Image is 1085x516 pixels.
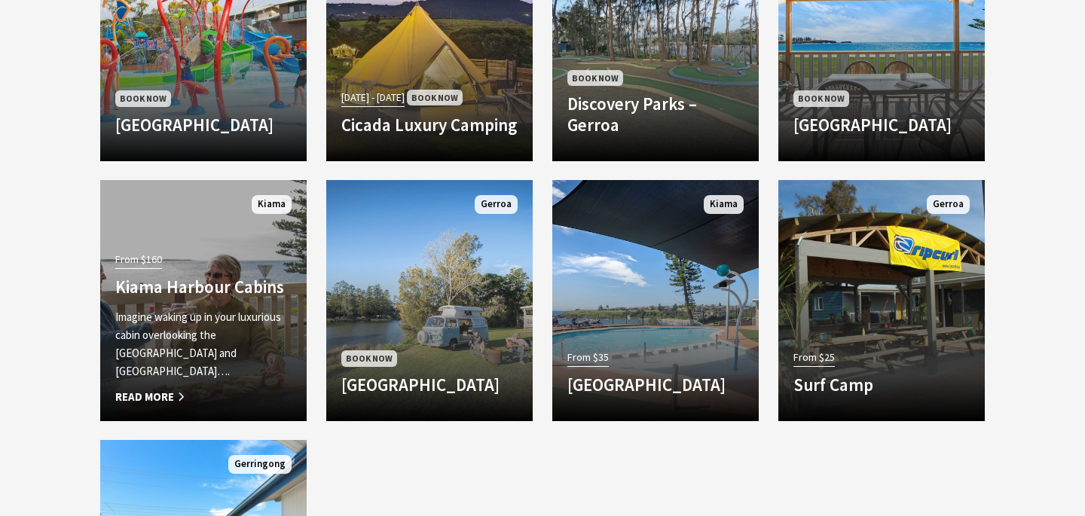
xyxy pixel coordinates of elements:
[341,374,518,395] h4: [GEOGRAPHIC_DATA]
[115,251,162,268] span: From $160
[793,349,835,366] span: From $25
[407,90,463,105] span: Book Now
[567,70,623,86] span: Book Now
[567,374,744,395] h4: [GEOGRAPHIC_DATA]
[793,90,849,106] span: Book Now
[567,349,609,366] span: From $35
[115,308,292,380] p: Imagine waking up in your luxurious cabin overlooking the [GEOGRAPHIC_DATA] and [GEOGRAPHIC_DATA]….
[927,195,970,214] span: Gerroa
[475,195,518,214] span: Gerroa
[326,180,533,421] a: Book Now [GEOGRAPHIC_DATA] Gerroa
[793,374,970,395] h4: Surf Camp
[115,114,292,136] h4: [GEOGRAPHIC_DATA]
[552,180,759,421] a: From $35 [GEOGRAPHIC_DATA] Kiama
[567,93,744,135] h4: Discovery Parks – Gerroa
[115,276,292,298] h4: Kiama Harbour Cabins
[252,195,292,214] span: Kiama
[115,90,171,106] span: Book Now
[100,180,307,421] a: From $160 Kiama Harbour Cabins Imagine waking up in your luxurious cabin overlooking the [GEOGRAP...
[793,114,970,136] h4: [GEOGRAPHIC_DATA]
[341,114,518,136] h4: Cicada Luxury Camping
[778,180,985,421] a: Another Image Used From $25 Surf Camp Gerroa
[115,388,292,406] span: Read More
[704,195,744,214] span: Kiama
[341,89,405,106] span: [DATE] - [DATE]
[228,455,292,474] span: Gerringong
[341,350,397,366] span: Book Now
